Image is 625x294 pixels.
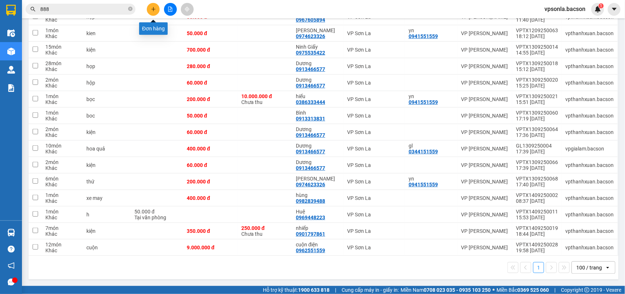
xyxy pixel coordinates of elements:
[86,129,127,135] div: kiện
[347,146,401,152] div: VP Sơn La
[7,29,15,37] img: warehouse-icon
[347,162,401,168] div: VP Sơn La
[516,17,558,23] div: 11:40 [DATE]
[409,27,454,33] div: yn
[516,44,558,50] div: VPTX1309250014
[576,264,602,271] div: 100 / trang
[409,33,438,39] div: 0941551559
[8,246,15,253] span: question-circle
[296,215,325,220] div: 0969448223
[516,132,558,138] div: 17:36 [DATE]
[516,182,558,187] div: 17:40 [DATE]
[187,245,234,250] div: 9.000.000 đ
[86,47,127,53] div: kiện
[516,159,558,165] div: VPTX1309250066
[461,212,509,217] div: VP [PERSON_NAME]
[296,17,325,23] div: 0967605894
[151,7,156,12] span: plus
[516,149,558,155] div: 17:39 [DATE]
[8,279,15,286] span: message
[86,195,127,201] div: xe may
[461,96,509,102] div: VP [PERSON_NAME]
[45,149,79,155] div: Khác
[516,242,558,248] div: VPTX1409250028
[461,129,509,135] div: VP [PERSON_NAME]
[565,96,614,102] div: vpthanhxuan.bacson
[296,116,325,122] div: 0913313831
[187,195,234,201] div: 400.000 đ
[296,93,340,99] div: hiếu
[45,50,79,56] div: Khác
[30,7,36,12] span: search
[187,96,234,102] div: 200.000 đ
[168,7,173,12] span: file-add
[296,209,340,215] div: Huệ
[45,143,79,149] div: 10 món
[516,99,558,105] div: 15:51 [DATE]
[187,30,234,36] div: 50.000 đ
[335,286,336,294] span: |
[296,176,340,182] div: Tùng Oanh
[45,44,79,50] div: 15 món
[134,215,179,220] div: Tại văn phòng
[241,93,289,105] div: Chưa thu
[461,245,509,250] div: VP [PERSON_NAME]
[45,209,79,215] div: 1 món
[539,4,591,14] span: vpsonla.bacson
[461,47,509,53] div: VP [PERSON_NAME]
[533,262,544,273] button: 1
[461,80,509,86] div: VP [PERSON_NAME]
[296,126,340,132] div: Dương
[461,146,509,152] div: VP [PERSON_NAME]
[296,192,340,198] div: hùng
[181,3,194,16] button: aim
[45,159,79,165] div: 2 món
[565,179,614,185] div: vpthanhxuan.bacson
[516,77,558,83] div: VPTX1309250020
[45,198,79,204] div: Khác
[611,6,618,12] span: caret-down
[45,225,79,231] div: 7 món
[565,63,614,69] div: vpthanhxuan.bacson
[7,48,15,55] img: warehouse-icon
[347,129,401,135] div: VP Sơn La
[45,192,79,198] div: 1 món
[45,83,79,89] div: Khác
[461,162,509,168] div: VP [PERSON_NAME]
[516,176,558,182] div: VPTX1309250068
[461,30,509,36] div: VP [PERSON_NAME]
[45,116,79,122] div: Khác
[45,77,79,83] div: 2 món
[296,231,325,237] div: 0901797861
[147,3,160,16] button: plus
[86,245,127,250] div: cuộn
[424,287,491,293] strong: 0708 023 035 - 0935 103 250
[605,265,611,271] svg: open
[187,146,234,152] div: 400.000 đ
[516,66,558,72] div: 15:12 [DATE]
[45,215,79,220] div: Khác
[409,149,438,155] div: 0344151559
[461,113,509,119] div: VP [PERSON_NAME]
[516,248,558,253] div: 19:58 [DATE]
[86,179,127,185] div: thứ
[516,165,558,171] div: 17:39 [DATE]
[565,146,614,152] div: vpgialam.bacson
[296,149,325,155] div: 0913466577
[45,132,79,138] div: Khác
[565,228,614,234] div: vpthanhxuan.bacson
[565,30,614,36] div: vpthanhxuan.bacson
[296,60,340,66] div: Dương
[134,209,179,215] div: 50.000 đ
[516,60,558,66] div: VPTX1309250018
[565,80,614,86] div: vpthanhxuan.bacson
[296,83,325,89] div: 0913466577
[86,63,127,69] div: họp
[409,182,438,187] div: 0941551559
[45,60,79,66] div: 28 món
[347,212,401,217] div: VP Sơn La
[187,47,234,53] div: 700.000 đ
[492,289,495,291] span: ⚪️
[565,113,614,119] div: vpthanhxuan.bacson
[187,129,234,135] div: 60.000 đ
